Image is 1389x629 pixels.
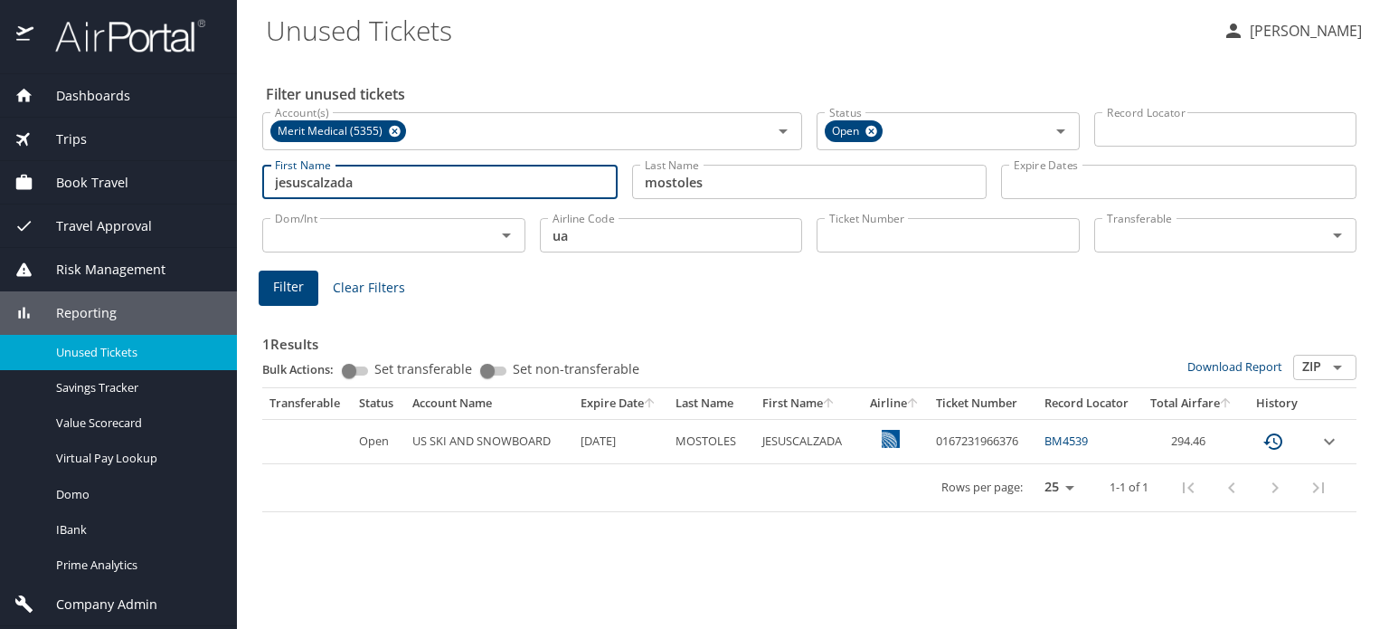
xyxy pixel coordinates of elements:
[405,419,573,463] td: US SKI AND SNOWBOARD
[35,18,205,53] img: airportal-logo.png
[270,122,393,141] span: Merit Medical (5355)
[262,388,1356,512] table: custom pagination table
[1325,355,1350,380] button: Open
[1044,433,1088,449] a: BM4539
[33,129,87,149] span: Trips
[262,361,348,377] p: Bulk Actions:
[56,557,215,574] span: Prime Analytics
[374,363,472,376] span: Set transferable
[823,398,836,410] button: sort
[273,276,304,299] span: Filter
[1141,388,1243,419] th: Total Airfare
[1243,388,1311,419] th: History
[33,173,128,193] span: Book Travel
[1048,119,1073,144] button: Open
[770,119,796,144] button: Open
[825,122,870,141] span: Open
[1141,419,1243,463] td: 294.46
[405,388,573,419] th: Account Name
[929,388,1038,419] th: Ticket Number
[1318,431,1340,453] button: expand row
[1215,14,1369,47] button: [PERSON_NAME]
[825,120,883,142] div: Open
[352,419,406,463] td: Open
[1325,223,1350,248] button: Open
[1244,20,1362,42] p: [PERSON_NAME]
[33,595,157,615] span: Company Admin
[573,419,668,463] td: [DATE]
[573,388,668,419] th: Expire Date
[266,2,1208,58] h1: Unused Tickets
[1220,398,1233,410] button: sort
[56,450,215,467] span: Virtual Pay Lookup
[33,303,117,323] span: Reporting
[755,419,862,463] td: JESUSCALZADA
[1030,474,1081,501] select: rows per page
[1187,358,1282,375] a: Download Report
[1037,388,1140,419] th: Record Locator
[929,419,1038,463] td: 0167231966376
[56,486,215,503] span: Domo
[56,344,215,361] span: Unused Tickets
[16,18,35,53] img: icon-airportal.png
[326,272,412,305] button: Clear Filters
[755,388,862,419] th: First Name
[882,430,900,448] img: 8rwABk7GC6UtGatwAAAABJRU5ErkJggg==
[56,415,215,432] span: Value Scorecard
[668,388,754,419] th: Last Name
[941,481,1023,493] p: Rows per page:
[907,398,920,410] button: sort
[270,120,406,142] div: Merit Medical (5355)
[33,260,165,280] span: Risk Management
[33,216,152,236] span: Travel Approval
[352,388,406,419] th: Status
[269,396,345,412] div: Transferable
[513,363,639,376] span: Set non-transferable
[861,388,929,419] th: Airline
[56,379,215,396] span: Savings Tracker
[56,521,215,538] span: IBank
[1110,481,1148,493] p: 1-1 of 1
[33,86,130,106] span: Dashboards
[333,277,405,300] span: Clear Filters
[644,398,657,410] button: sort
[262,323,1356,355] h3: 1 Results
[259,271,318,306] button: Filter
[266,80,1360,109] h2: Filter unused tickets
[668,419,754,463] td: MOSTOLES
[494,223,519,248] button: Open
